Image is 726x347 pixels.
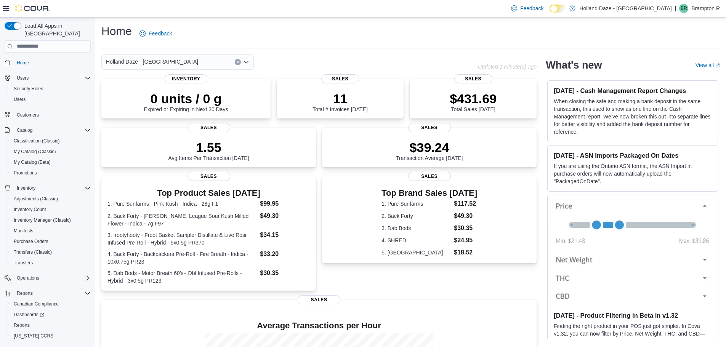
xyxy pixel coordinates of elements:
[450,91,497,106] p: $431.69
[8,236,94,247] button: Purchase Orders
[8,309,94,320] a: Dashboards
[14,322,30,328] span: Reports
[136,26,175,41] a: Feedback
[14,138,60,144] span: Classification (Classic)
[2,73,94,83] button: Users
[454,224,477,233] dd: $30.35
[313,91,367,112] div: Total # Invoices [DATE]
[478,64,537,70] p: Updated 1 minute(s) ago
[11,136,91,146] span: Classification (Classic)
[17,112,39,118] span: Customers
[101,24,132,39] h1: Home
[260,211,310,221] dd: $49.30
[8,331,94,341] button: [US_STATE] CCRS
[8,157,94,168] button: My Catalog (Beta)
[8,257,94,268] button: Transfers
[11,258,91,267] span: Transfers
[11,95,91,104] span: Users
[14,58,32,67] a: Home
[21,22,91,37] span: Load All Apps in [GEOGRAPHIC_DATA]
[554,87,712,94] h3: [DATE] - Cash Management Report Changes
[11,226,36,235] a: Manifests
[14,312,44,318] span: Dashboards
[11,158,91,167] span: My Catalog (Beta)
[2,288,94,299] button: Reports
[17,290,33,296] span: Reports
[17,75,29,81] span: Users
[11,95,29,104] a: Users
[14,289,36,298] button: Reports
[14,273,91,283] span: Operations
[107,321,530,330] h4: Average Transactions per Hour
[11,216,74,225] a: Inventory Manager (Classic)
[8,320,94,331] button: Reports
[14,273,42,283] button: Operations
[14,86,43,92] span: Security Roles
[11,147,91,156] span: My Catalog (Classic)
[14,217,71,223] span: Inventory Manager (Classic)
[8,247,94,257] button: Transfers (Classic)
[260,269,310,278] dd: $30.35
[14,196,58,202] span: Adjustments (Classic)
[554,312,712,319] h3: [DATE] - Product Filtering in Beta in v1.32
[14,238,48,245] span: Purchase Orders
[454,211,477,221] dd: $49.30
[168,140,249,161] div: Avg Items Per Transaction [DATE]
[235,59,241,65] button: Clear input
[11,321,33,330] a: Reports
[168,140,249,155] p: 1.55
[14,301,59,307] span: Canadian Compliance
[508,1,547,16] a: Feedback
[381,237,451,244] dt: 4. SHRED
[11,258,36,267] a: Transfers
[15,5,50,12] img: Cova
[107,212,257,227] dt: 2. Back Forty - [PERSON_NAME] League Sour Kush Milled Flower - Indica - 7g F97
[14,206,46,213] span: Inventory Count
[520,5,543,12] span: Feedback
[107,250,257,265] dt: 4. Back Forty - Backpackers Pre-Roll - Fire Breath - Indica - 10x0.75g PR23
[17,185,35,191] span: Inventory
[11,84,46,93] a: Security Roles
[454,199,477,208] dd: $117.52
[107,269,257,285] dt: 5. Dab Bods - Motor Breath 60's+ Dbl Infused Pre-Rolls - Hybrid - 3x0.5g PR123
[14,110,91,120] span: Customers
[8,136,94,146] button: Classification (Classic)
[546,59,602,71] h2: What's new
[14,159,51,165] span: My Catalog (Beta)
[454,248,477,257] dd: $18.52
[11,248,91,257] span: Transfers (Classic)
[8,146,94,157] button: My Catalog (Classic)
[11,168,40,177] a: Promotions
[11,136,63,146] a: Classification (Classic)
[381,189,477,198] h3: Top Brand Sales [DATE]
[14,74,32,83] button: Users
[260,199,310,208] dd: $99.95
[2,57,94,68] button: Home
[2,109,94,120] button: Customers
[454,74,492,83] span: Sales
[450,91,497,112] div: Total Sales [DATE]
[675,4,676,13] p: |
[14,170,37,176] span: Promotions
[11,237,91,246] span: Purchase Orders
[11,205,49,214] a: Inventory Count
[11,248,55,257] a: Transfers (Classic)
[8,193,94,204] button: Adjustments (Classic)
[408,172,451,181] span: Sales
[579,4,672,13] p: Holland Daze - [GEOGRAPHIC_DATA]
[188,172,230,181] span: Sales
[14,74,91,83] span: Users
[11,331,91,341] span: Washington CCRS
[11,168,91,177] span: Promotions
[14,184,91,193] span: Inventory
[554,98,712,136] p: When closing the safe and making a bank deposit in the same transaction, this used to show as one...
[11,299,62,309] a: Canadian Compliance
[8,94,94,105] button: Users
[8,204,94,215] button: Inventory Count
[11,194,61,203] a: Adjustments (Classic)
[14,289,91,298] span: Reports
[11,237,51,246] a: Purchase Orders
[11,194,91,203] span: Adjustments (Classic)
[11,226,91,235] span: Manifests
